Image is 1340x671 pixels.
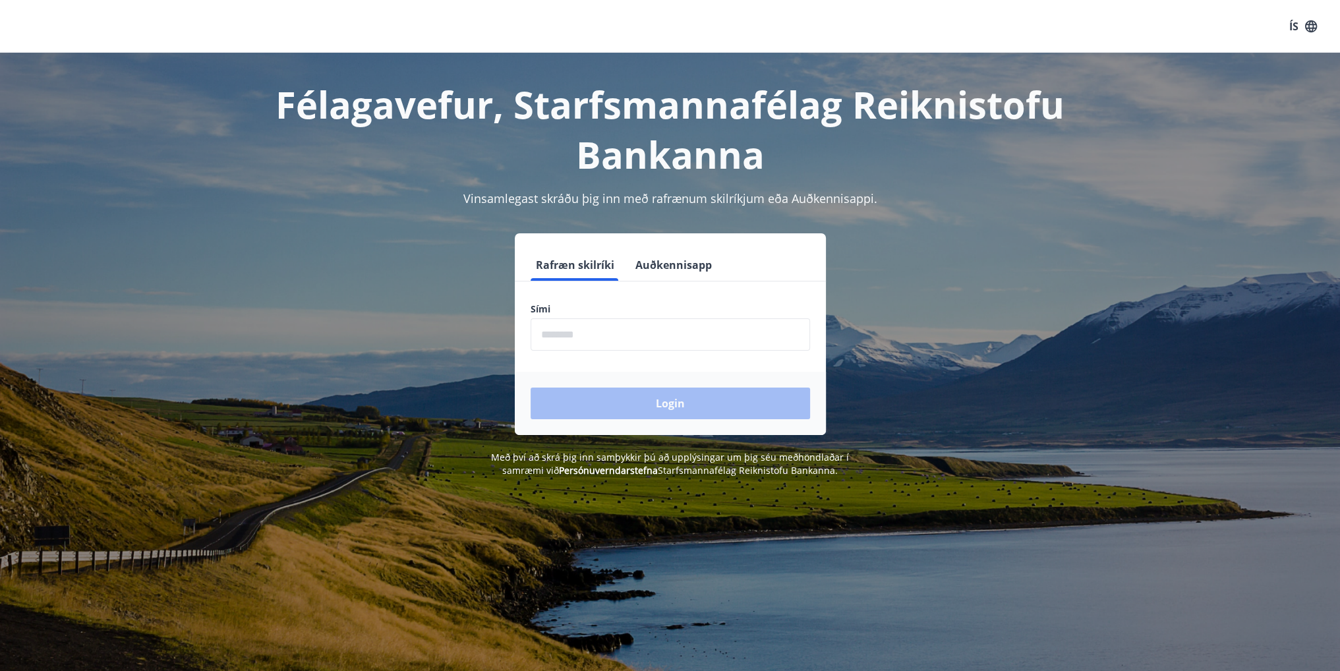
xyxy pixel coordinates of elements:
span: Með því að skrá þig inn samþykkir þú að upplýsingar um þig séu meðhöndlaðar í samræmi við Starfsm... [491,451,849,477]
label: Sími [531,303,810,316]
a: Persónuverndarstefna [559,464,658,477]
span: Vinsamlegast skráðu þig inn með rafrænum skilríkjum eða Auðkennisappi. [463,190,877,206]
h1: Félagavefur, Starfsmannafélag Reiknistofu Bankanna [212,79,1129,179]
button: Auðkennisapp [630,249,717,281]
button: ÍS [1282,15,1324,38]
button: Rafræn skilríki [531,249,620,281]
